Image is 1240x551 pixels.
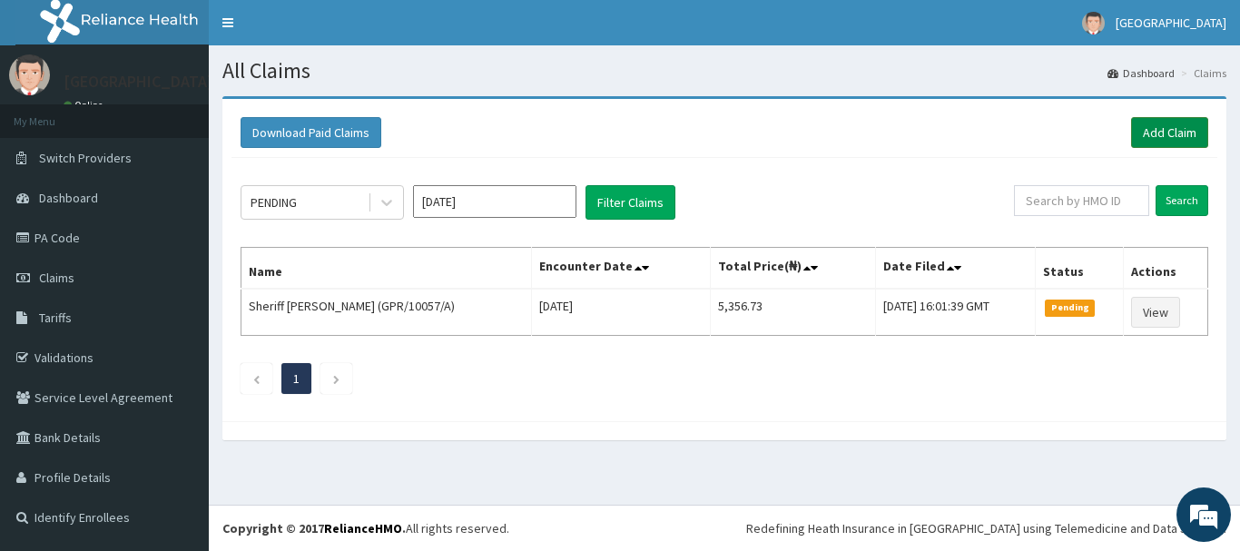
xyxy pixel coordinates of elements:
[64,99,107,112] a: Online
[324,520,402,536] a: RelianceHMO
[532,289,711,336] td: [DATE]
[34,91,74,136] img: d_794563401_company_1708531726252_794563401
[1014,185,1149,216] input: Search by HMO ID
[39,190,98,206] span: Dashboard
[1082,12,1105,34] img: User Image
[1131,297,1180,328] a: View
[9,362,346,426] textarea: Type your message and hit 'Enter'
[251,193,297,212] div: PENDING
[241,248,532,290] th: Name
[39,150,132,166] span: Switch Providers
[1116,15,1226,31] span: [GEOGRAPHIC_DATA]
[413,185,576,218] input: Select Month and Year
[586,185,675,220] button: Filter Claims
[222,59,1226,83] h1: All Claims
[209,505,1240,551] footer: All rights reserved.
[39,310,72,326] span: Tariffs
[1045,300,1095,316] span: Pending
[711,248,876,290] th: Total Price(₦)
[1036,248,1124,290] th: Status
[746,519,1226,537] div: Redefining Heath Insurance in [GEOGRAPHIC_DATA] using Telemedicine and Data Science!
[1131,117,1208,148] a: Add Claim
[532,248,711,290] th: Encounter Date
[252,370,261,387] a: Previous page
[1156,185,1208,216] input: Search
[64,74,213,90] p: [GEOGRAPHIC_DATA]
[711,289,876,336] td: 5,356.73
[94,102,305,125] div: Chat with us now
[293,370,300,387] a: Page 1 is your current page
[1107,65,1175,81] a: Dashboard
[298,9,341,53] div: Minimize live chat window
[241,117,381,148] button: Download Paid Claims
[332,370,340,387] a: Next page
[876,248,1036,290] th: Date Filed
[1123,248,1207,290] th: Actions
[241,289,532,336] td: Sheriff [PERSON_NAME] (GPR/10057/A)
[1176,65,1226,81] li: Claims
[9,54,50,95] img: User Image
[222,520,406,536] strong: Copyright © 2017 .
[105,162,251,345] span: We're online!
[39,270,74,286] span: Claims
[876,289,1036,336] td: [DATE] 16:01:39 GMT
